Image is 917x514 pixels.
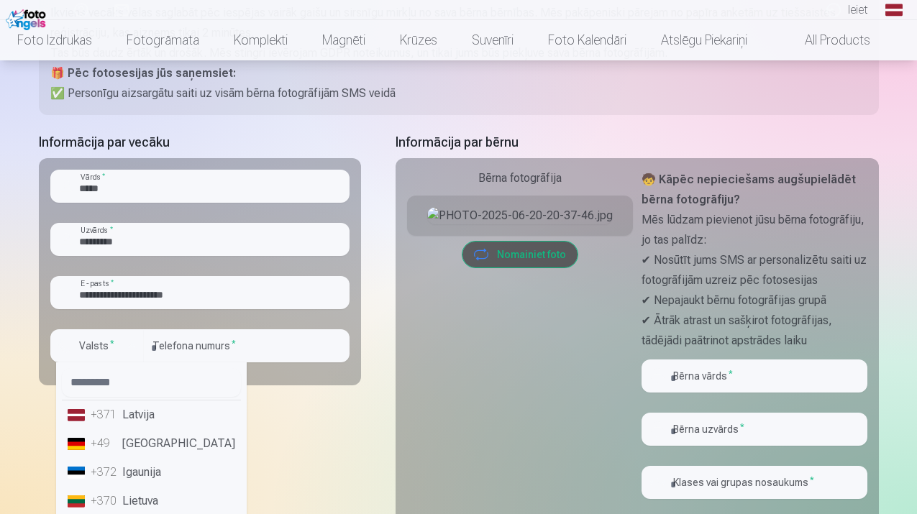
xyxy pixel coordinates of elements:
a: Magnēti [305,20,383,60]
p: Mēs lūdzam pievienot jūsu bērna fotogrāfiju, jo tas palīdz: [642,210,867,250]
a: Krūzes [383,20,455,60]
a: Atslēgu piekariņi [644,20,765,60]
p: ✅ Personīgu aizsargātu saiti uz visām bērna fotogrāfijām SMS veidā [50,83,867,104]
li: Latvija [62,400,241,429]
div: Bērna fotogrāfija [407,170,633,187]
p: ✔ Ātrāk atrast un sašķirot fotogrāfijas, tādējādi paātrinot apstrādes laiku [642,311,867,351]
div: +372 [91,464,119,481]
li: Igaunija [62,458,241,487]
div: +370 [91,492,119,510]
a: Komplekti [216,20,305,60]
img: /fa1 [6,6,50,30]
button: Valsts* [50,329,144,362]
a: All products [765,20,888,60]
strong: 🎁 Pēc fotosesijas jūs saņemsiet: [50,66,236,80]
p: ✔ Nosūtīt jums SMS ar personalizētu saiti uz fotogrāfijām uzreiz pēc fotosesijas [642,250,867,290]
li: [GEOGRAPHIC_DATA] [62,429,241,458]
h5: Informācija par vecāku [39,132,361,152]
div: +371 [91,406,119,423]
strong: 🧒 Kāpēc nepieciešams augšupielādēt bērna fotogrāfiju? [642,173,856,206]
label: Valsts [73,339,120,353]
img: PHOTO-2025-06-20-20-37-46.jpg [427,207,613,224]
div: +49 [91,435,119,452]
p: ✔ Nepajaukt bērnu fotogrāfijas grupā [642,290,867,311]
a: Fotogrāmata [109,20,216,60]
h5: Informācija par bērnu [396,132,879,152]
a: Foto kalendāri [531,20,644,60]
button: Nomainiet foto [462,242,578,267]
a: Suvenīri [455,20,531,60]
